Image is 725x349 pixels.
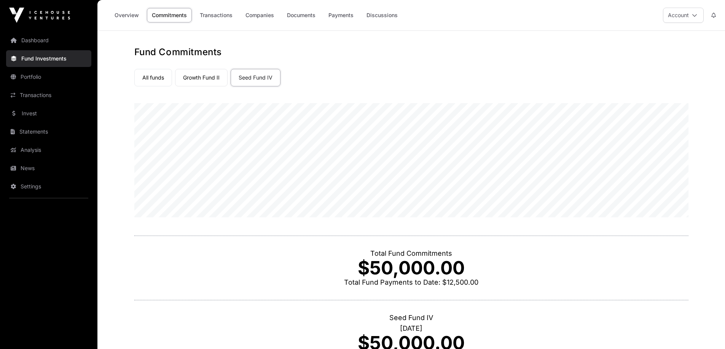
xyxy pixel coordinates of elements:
[6,105,91,122] a: Invest
[134,46,688,58] h1: Fund Commitments
[6,178,91,195] a: Settings
[323,8,359,22] a: Payments
[134,323,688,334] p: [DATE]
[6,32,91,49] a: Dashboard
[6,69,91,85] a: Portfolio
[175,69,228,86] a: Growth Fund II
[282,8,320,22] a: Documents
[110,8,144,22] a: Overview
[195,8,237,22] a: Transactions
[6,142,91,158] a: Analysis
[134,248,688,259] p: Total Fund Commitments
[663,8,704,23] button: Account
[6,123,91,140] a: Statements
[6,50,91,67] a: Fund Investments
[687,312,725,349] iframe: Chat Widget
[241,8,279,22] a: Companies
[134,277,688,288] p: Total Fund Payments to Date: $12,500.00
[6,160,91,177] a: News
[134,259,688,277] p: $50,000.00
[147,8,192,22] a: Commitments
[9,8,70,23] img: Icehouse Ventures Logo
[134,69,172,86] a: All funds
[134,312,688,323] p: Seed Fund IV
[362,8,403,22] a: Discussions
[6,87,91,104] a: Transactions
[231,69,280,86] a: Seed Fund IV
